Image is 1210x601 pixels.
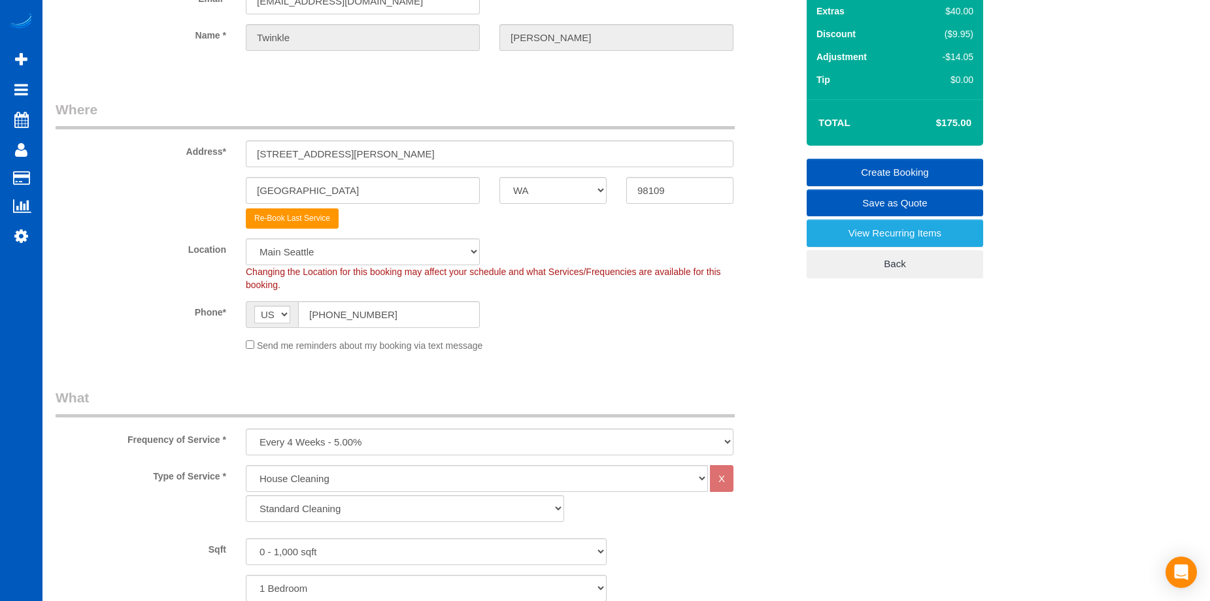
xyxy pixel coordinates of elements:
label: Sqft [46,538,236,556]
a: Back [807,250,983,278]
input: Zip Code* [626,177,733,204]
label: Tip [816,73,830,86]
label: Adjustment [816,50,867,63]
a: Create Booking [807,159,983,186]
a: View Recurring Items [807,219,983,247]
div: $0.00 [913,73,973,86]
label: Frequency of Service * [46,429,236,446]
label: Location [46,238,236,256]
legend: What [56,388,735,417]
input: Last Name* [499,24,733,51]
strong: Total [818,117,850,128]
label: Name * [46,24,236,42]
label: Extras [816,5,845,18]
label: Phone* [46,301,236,319]
label: Type of Service * [46,465,236,483]
div: $40.00 [913,5,973,18]
a: Save as Quote [807,189,983,217]
button: Re-Book Last Service [246,208,339,229]
div: ($9.95) [913,27,973,41]
img: Automaid Logo [8,13,34,31]
span: Send me reminders about my booking via text message [257,340,483,351]
span: Changing the Location for this booking may affect your schedule and what Services/Frequencies are... [246,267,721,290]
label: Address* [46,140,236,158]
label: Discount [816,27,856,41]
div: Open Intercom Messenger [1166,557,1197,588]
h4: $175.00 [897,118,971,129]
input: City* [246,177,480,204]
legend: Where [56,100,735,129]
input: Phone* [298,301,480,328]
input: First Name* [246,24,480,51]
div: -$14.05 [913,50,973,63]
